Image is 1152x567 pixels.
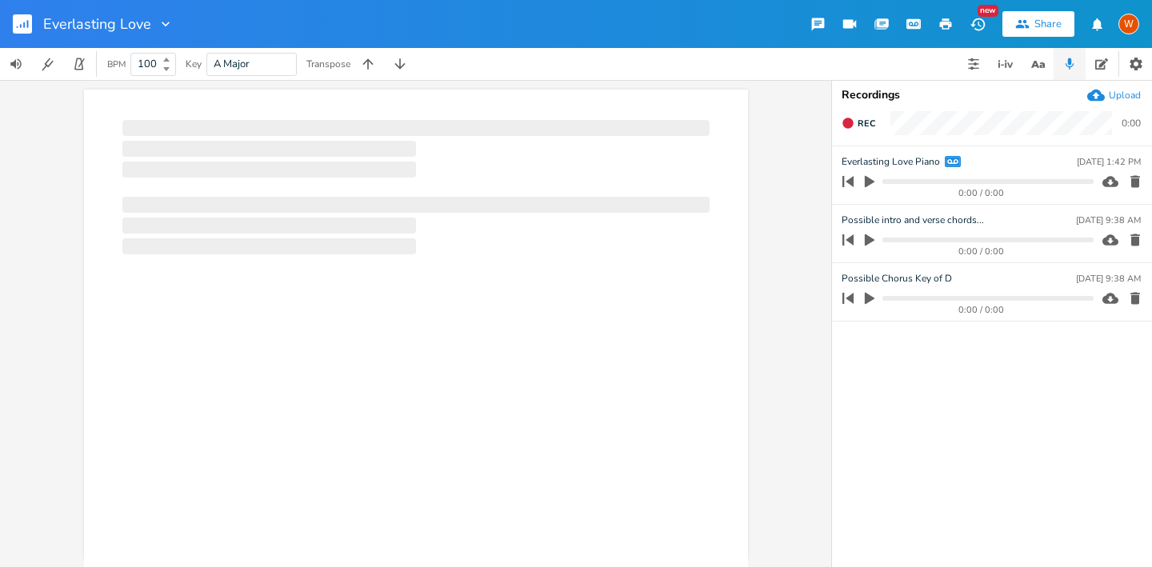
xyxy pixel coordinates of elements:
div: [DATE] 1:42 PM [1077,158,1141,166]
div: 0:00 / 0:00 [870,247,1094,256]
span: Everlasting Love [43,17,151,31]
div: New [978,5,998,17]
button: Share [1002,11,1074,37]
div: Share [1034,17,1062,31]
div: Transpose [306,59,350,69]
button: Upload [1087,86,1141,104]
button: W [1118,6,1139,42]
span: A Major [214,57,250,71]
div: Worship Pastor [1118,14,1139,34]
div: [DATE] 9:38 AM [1076,274,1141,283]
div: 0:00 / 0:00 [870,189,1094,198]
div: Upload [1109,89,1141,102]
button: New [962,10,994,38]
span: Rec [858,118,875,130]
div: BPM [107,60,126,69]
div: 0:00 / 0:00 [870,305,1094,314]
span: Possible intro and verse chords... [842,213,984,228]
div: Recordings [842,90,1142,101]
div: Key [186,59,202,69]
div: [DATE] 9:38 AM [1076,216,1141,225]
button: Rec [835,110,882,136]
span: Possible Chorus Key of D [842,271,952,286]
div: 0:00 [1122,118,1141,128]
span: Everlasting Love Piano [842,154,940,170]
